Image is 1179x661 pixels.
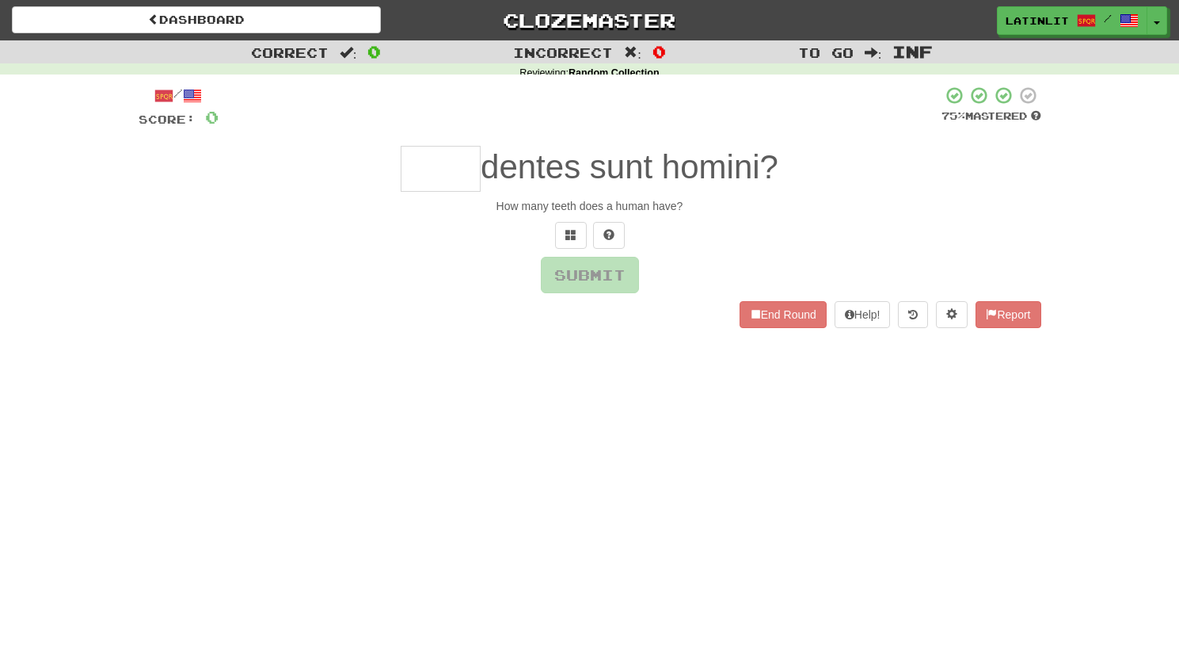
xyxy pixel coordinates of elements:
[941,109,1041,124] div: Mastered
[513,44,613,60] span: Incorrect
[898,301,928,328] button: Round history (alt+y)
[652,42,666,61] span: 0
[541,257,639,293] button: Submit
[835,301,891,328] button: Help!
[139,86,219,105] div: /
[865,46,882,59] span: :
[139,113,196,126] span: Score:
[798,44,854,60] span: To go
[205,107,219,127] span: 0
[555,222,587,249] button: Switch sentence to multiple choice alt+p
[12,6,381,33] a: Dashboard
[569,67,660,78] strong: Random Collection
[593,222,625,249] button: Single letter hint - you only get 1 per sentence and score half the points! alt+h
[1006,13,1069,28] span: latinlit
[139,198,1041,214] div: How many teeth does a human have?
[367,42,381,61] span: 0
[624,46,641,59] span: :
[892,42,933,61] span: Inf
[976,301,1040,328] button: Report
[481,148,778,185] span: dentes sunt homini?
[405,6,774,34] a: Clozemaster
[997,6,1147,35] a: latinlit /
[340,46,357,59] span: :
[941,109,965,122] span: 75 %
[251,44,329,60] span: Correct
[740,301,827,328] button: End Round
[1104,13,1112,24] span: /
